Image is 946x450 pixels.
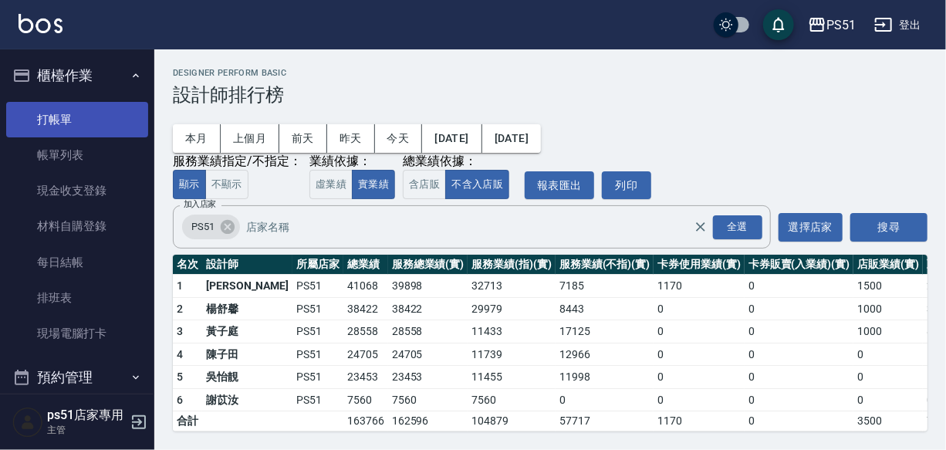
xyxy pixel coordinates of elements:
span: PS51 [182,219,224,235]
td: PS51 [292,388,343,411]
td: 0 [745,343,853,366]
button: 顯示 [173,170,206,200]
td: 0 [853,388,923,411]
td: 163766 [343,411,388,431]
td: 17125 [556,320,654,343]
td: PS51 [292,320,343,343]
button: 登出 [868,11,927,39]
td: 41068 [343,275,388,298]
td: 29979 [468,297,556,320]
button: 實業績 [352,170,395,200]
th: 服務業績(指)(實) [468,255,556,275]
div: 全選 [713,215,762,239]
th: 卡券使用業績(實) [654,255,745,275]
div: PS51 [182,215,240,239]
button: Open [710,212,765,242]
h5: ps51店家專用 [47,408,126,423]
button: 選擇店家 [779,213,843,242]
button: 含店販 [403,170,446,200]
button: 虛業績 [309,170,353,200]
td: 23453 [388,366,468,389]
td: 32713 [468,275,556,298]
td: 8443 [556,297,654,320]
td: 楊舒馨 [202,297,292,320]
button: 不顯示 [205,170,248,200]
th: 卡券販賣(入業績)(實) [745,255,853,275]
td: [PERSON_NAME] [202,275,292,298]
td: 28558 [343,320,388,343]
td: 0 [745,411,853,431]
td: 7560 [388,388,468,411]
td: 38422 [343,297,388,320]
div: 總業績依據： [403,154,517,170]
td: 7560 [343,388,388,411]
div: 服務業績指定/不指定： [173,154,302,170]
span: 1 [177,279,183,292]
a: 現場電腦打卡 [6,316,148,351]
button: save [763,9,794,40]
span: 5 [177,370,183,383]
td: 24705 [388,343,468,366]
td: 39898 [388,275,468,298]
button: 預約管理 [6,357,148,398]
td: PS51 [292,366,343,389]
td: 0 [745,388,853,411]
button: [DATE] [482,124,541,153]
td: 7560 [468,388,556,411]
td: 0 [654,366,745,389]
button: PS51 [802,9,862,41]
td: 0 [654,343,745,366]
span: 2 [177,303,183,315]
label: 加入店家 [184,198,216,210]
h3: 設計師排行榜 [173,84,927,106]
a: 材料自購登錄 [6,208,148,244]
td: 0 [654,388,745,411]
td: 57717 [556,411,654,431]
img: Logo [19,14,63,33]
td: 黃子庭 [202,320,292,343]
button: 搜尋 [850,213,927,242]
th: 名次 [173,255,202,275]
td: 23453 [343,366,388,389]
a: 現金收支登錄 [6,173,148,208]
button: 報表匯出 [525,171,594,200]
h2: Designer Perform Basic [173,68,927,78]
td: 12966 [556,343,654,366]
th: 總業績 [343,255,388,275]
td: 7185 [556,275,654,298]
button: 上個月 [221,124,279,153]
td: 0 [745,320,853,343]
a: 每日結帳 [6,245,148,280]
td: 1170 [654,411,745,431]
th: 所屬店家 [292,255,343,275]
button: 前天 [279,124,327,153]
button: 不含入店販 [445,170,509,200]
td: 合計 [173,411,202,431]
th: 服務業績(不指)(實) [556,255,654,275]
button: 昨天 [327,124,375,153]
td: 38422 [388,297,468,320]
button: 本月 [173,124,221,153]
input: 店家名稱 [242,214,721,241]
td: 0 [853,366,923,389]
a: 帳單列表 [6,137,148,173]
td: 0 [745,297,853,320]
td: 104879 [468,411,556,431]
td: 0 [556,388,654,411]
td: 162596 [388,411,468,431]
span: 3 [177,325,183,337]
span: 6 [177,394,183,406]
td: 1000 [853,320,923,343]
button: 櫃檯作業 [6,56,148,96]
td: 謝苡汝 [202,388,292,411]
td: 0 [745,275,853,298]
th: 服務總業績(實) [388,255,468,275]
td: 1000 [853,297,923,320]
td: 28558 [388,320,468,343]
a: 排班表 [6,280,148,316]
td: PS51 [292,275,343,298]
td: 11455 [468,366,556,389]
p: 主管 [47,423,126,437]
button: [DATE] [422,124,481,153]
